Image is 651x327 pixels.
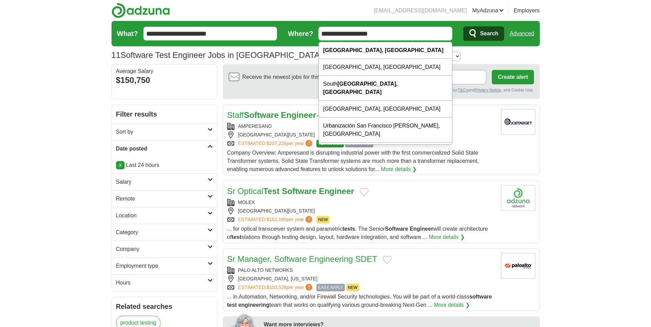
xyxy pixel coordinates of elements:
span: NEW [316,216,329,223]
a: Date posted [112,140,217,157]
h2: Remote [116,195,208,203]
a: ESTIMATED:$162,160per year? [238,216,314,223]
img: Company logo [501,185,535,211]
a: ESTIMATED:$103,526per year? [238,284,314,291]
strong: [GEOGRAPHIC_DATA], [GEOGRAPHIC_DATA] [323,47,443,53]
img: Palo Alto Networks logo [501,253,535,279]
a: MyAdzuna [472,7,504,15]
span: ... for optical transceiver system and parametric . The Senior will create architecture of statio... [227,226,488,240]
strong: tests [342,226,355,232]
strong: Software [244,110,278,120]
div: [GEOGRAPHIC_DATA][US_STATE] [227,207,496,215]
h1: Software Test Engineer Jobs in [GEOGRAPHIC_DATA], [GEOGRAPHIC_DATA] [112,50,412,60]
a: Employers [514,7,540,15]
a: StaffSoftware Engineer- HardwareTest [227,110,373,120]
a: PALO ALTO NETWORKS [238,267,293,273]
span: ? [305,284,312,291]
a: More details ❯ [381,165,417,173]
span: NEW [346,284,359,291]
a: X [116,161,125,169]
strong: software [469,294,492,300]
div: South [319,76,452,101]
a: Location [112,207,217,224]
div: [GEOGRAPHIC_DATA], [GEOGRAPHIC_DATA] [319,59,452,76]
span: $207,226 [266,141,286,146]
div: Urbanización San Francisco [PERSON_NAME], [GEOGRAPHIC_DATA] [319,118,452,143]
strong: Software [282,186,316,196]
h2: Sort by [116,128,208,136]
strong: Engineer [319,186,354,196]
strong: Software [385,226,408,232]
a: Sr OpticalTest Software Engineer [227,186,354,196]
strong: test [232,234,241,240]
a: Sr Manager, Software Engineering SDET [227,254,377,264]
a: Remote [112,190,217,207]
h2: Location [116,211,208,220]
a: T&Cs [457,88,468,93]
h2: Category [116,228,208,237]
span: ... in Automation, Networking, and/or Firewall Security technologies. You will be part of a world... [227,294,492,308]
h2: Related searches [116,301,213,312]
p: Last 24 hours [116,161,213,169]
span: 11 [112,49,121,61]
div: Average Salary [116,69,213,74]
strong: [GEOGRAPHIC_DATA], [GEOGRAPHIC_DATA] [323,81,397,95]
a: More details ❯ [434,301,470,309]
button: Search [463,26,504,41]
a: Company [112,241,217,257]
a: Category [112,224,217,241]
h2: Company [116,245,208,253]
span: ? [305,216,312,223]
div: [GEOGRAPHIC_DATA][US_STATE] [227,131,496,138]
div: AMPERESAND [227,123,496,130]
h2: Filter results [112,105,217,123]
label: Where? [288,28,313,39]
span: $162,160 [266,217,286,222]
span: Search [480,27,498,40]
div: [GEOGRAPHIC_DATA], [GEOGRAPHIC_DATA] [319,101,452,118]
strong: Test [263,186,280,196]
strong: Engineer [281,110,316,120]
label: What? [117,28,138,39]
div: MOLEX [227,199,496,206]
span: Receive the newest jobs for this search : [242,73,360,81]
button: Create alert [492,70,534,84]
a: ESTIMATED:$207,226per year? [238,140,314,147]
a: Sort by [112,123,217,140]
span: TOP MATCH [316,140,344,147]
h2: Salary [116,178,208,186]
img: Adzuna logo [112,3,170,18]
span: EASY APPLY [316,284,345,291]
h2: Date posted [116,145,208,153]
div: By creating an alert, you agree to our and , and Cookie Use. [229,87,534,93]
a: Hours [112,274,217,291]
button: Add to favorite jobs [383,256,392,264]
a: More details ❯ [429,233,465,241]
strong: test [227,302,237,308]
div: Colinas de [GEOGRAPHIC_DATA], [GEOGRAPHIC_DATA] [319,143,452,168]
h2: Employment type [116,262,208,270]
a: Privacy Notice [475,88,501,93]
span: ? [305,140,312,147]
div: [GEOGRAPHIC_DATA], [US_STATE] [227,275,496,282]
li: [EMAIL_ADDRESS][DOMAIN_NAME] [374,7,467,15]
strong: engineering [238,302,269,308]
a: Employment type [112,257,217,274]
button: Add to favorite jobs [360,188,369,196]
span: $103,526 [266,284,286,290]
h2: Hours [116,279,208,287]
a: Salary [112,173,217,190]
a: Advanced [510,27,534,40]
span: Company Overview: Amperesand is disrupting industrial power with the first commercialized Solid S... [227,150,479,172]
strong: Engineer [410,226,433,232]
div: $150,750 [116,74,213,86]
img: Company logo [501,109,535,135]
